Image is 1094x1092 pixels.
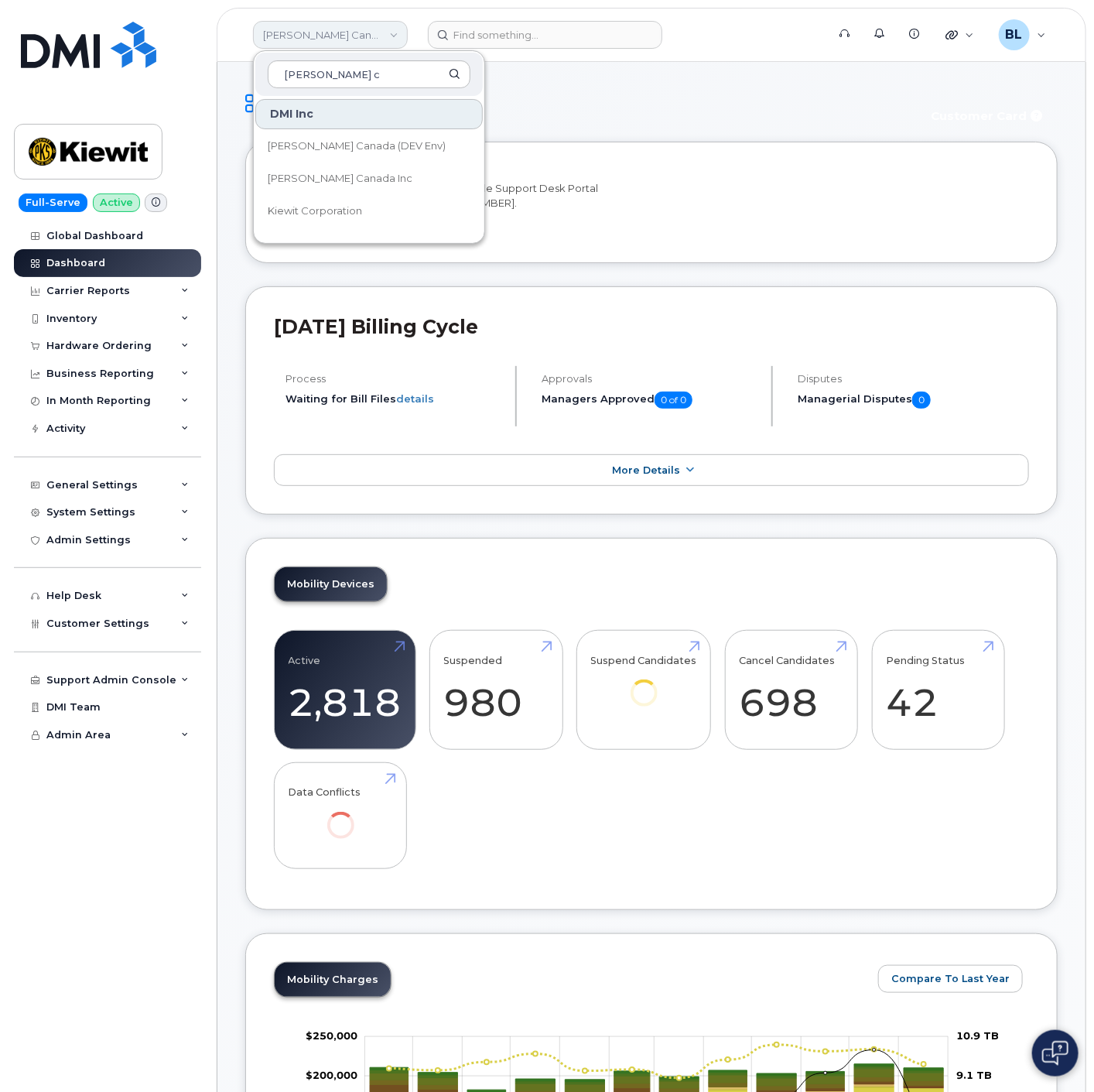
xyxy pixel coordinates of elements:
span: Kiewit Corporation [268,204,362,219]
h4: Disputes [798,373,1029,385]
button: Compare To Last Year [878,965,1023,993]
a: Active 2,818 [289,639,402,741]
a: Cancel Candidates 698 [739,639,843,741]
span: [PERSON_NAME] Canada Inc [268,171,412,187]
tspan: 10.9 TB [956,1030,999,1042]
g: $0 [306,1070,357,1082]
a: Mobility Charges [275,963,391,997]
a: Pending Status 42 [886,639,990,741]
a: Suspended 980 [444,639,549,741]
span: [PERSON_NAME] Canada (DEV Env) [268,139,446,154]
g: $0 [306,1030,357,1042]
div: Welcome to the [PERSON_NAME] Mobile Support Desk Portal If you need assistance, call [PHONE_NUMBER]. [285,181,1017,229]
button: Customer Card [918,102,1058,129]
h5: Managerial Disputes [798,392,1029,409]
div: DMI Inc [255,99,483,129]
a: Mobility Devices [275,567,387,601]
input: Search [268,60,470,88]
a: Suspend Candidates [591,639,697,728]
tspan: $200,000 [306,1070,357,1082]
h1: Dashboard [245,90,911,117]
a: [PERSON_NAME] Canada (DEV Env) [255,131,483,162]
span: 0 of 0 [655,392,692,409]
span: Compare To Last Year [891,971,1010,986]
a: details [396,392,434,405]
a: Kiewit Corporation [255,196,483,227]
h2: [DATE] Billing Cycle [274,315,1029,338]
tspan: $250,000 [306,1030,357,1042]
a: Data Conflicts [289,771,393,860]
span: More Details [612,464,680,476]
h4: Approvals [542,373,758,385]
h4: Process [285,373,502,385]
img: Open chat [1042,1041,1068,1066]
span: 0 [912,392,931,409]
tspan: 9.1 TB [956,1070,992,1082]
a: [PERSON_NAME] Canada Inc [255,163,483,194]
h5: Managers Approved [542,392,758,409]
li: Waiting for Bill Files [285,392,502,406]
